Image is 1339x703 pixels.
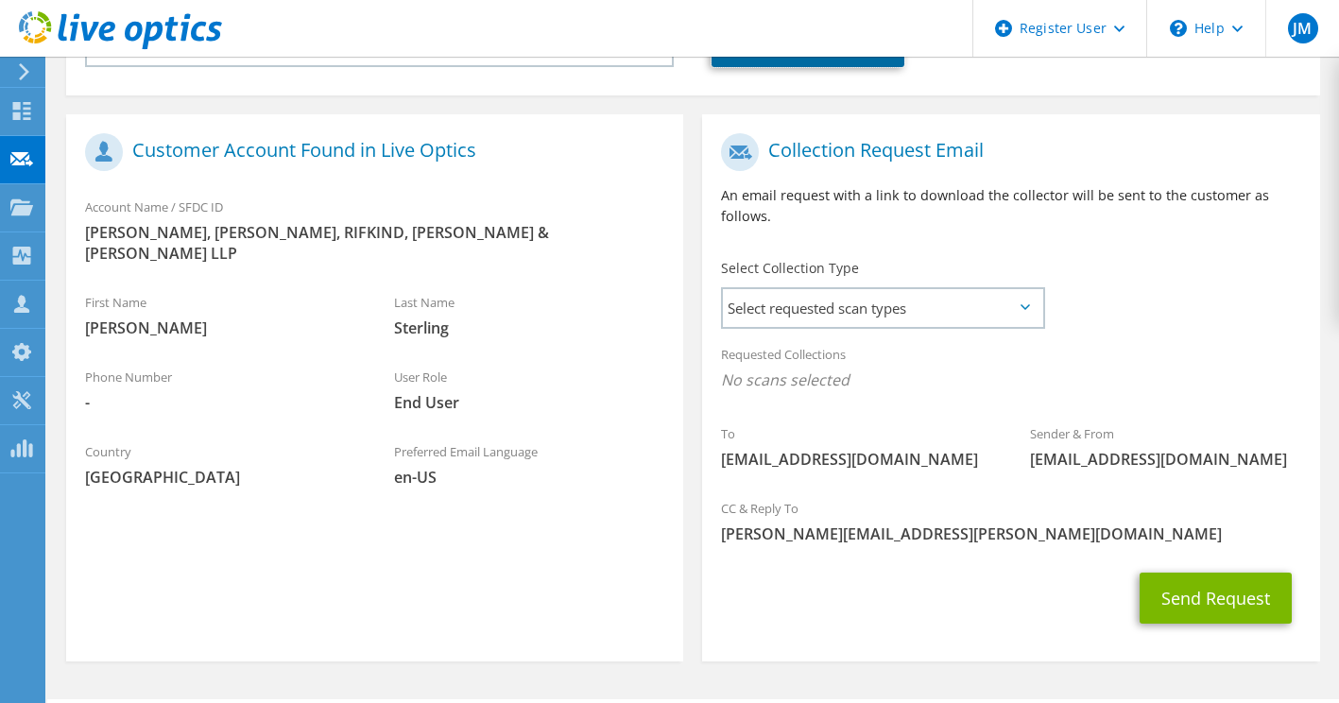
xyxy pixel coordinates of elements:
[1140,573,1292,624] button: Send Request
[721,369,1300,390] span: No scans selected
[721,523,1300,544] span: [PERSON_NAME][EMAIL_ADDRESS][PERSON_NAME][DOMAIN_NAME]
[1288,13,1318,43] span: JM
[66,432,375,497] div: Country
[1011,414,1320,479] div: Sender & From
[375,357,684,422] div: User Role
[85,467,356,488] span: [GEOGRAPHIC_DATA]
[394,467,665,488] span: en-US
[394,317,665,338] span: Sterling
[375,432,684,497] div: Preferred Email Language
[85,133,655,171] h1: Customer Account Found in Live Optics
[85,222,664,264] span: [PERSON_NAME], [PERSON_NAME], RIFKIND, [PERSON_NAME] & [PERSON_NAME] LLP
[721,133,1291,171] h1: Collection Request Email
[66,187,683,273] div: Account Name / SFDC ID
[702,414,1011,479] div: To
[66,283,375,348] div: First Name
[721,449,992,470] span: [EMAIL_ADDRESS][DOMAIN_NAME]
[721,185,1300,227] p: An email request with a link to download the collector will be sent to the customer as follows.
[702,334,1319,404] div: Requested Collections
[66,357,375,422] div: Phone Number
[85,317,356,338] span: [PERSON_NAME]
[702,489,1319,554] div: CC & Reply To
[721,259,859,278] label: Select Collection Type
[723,289,1042,327] span: Select requested scan types
[1170,20,1187,37] svg: \n
[394,392,665,413] span: End User
[1030,449,1301,470] span: [EMAIL_ADDRESS][DOMAIN_NAME]
[85,392,356,413] span: -
[375,283,684,348] div: Last Name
